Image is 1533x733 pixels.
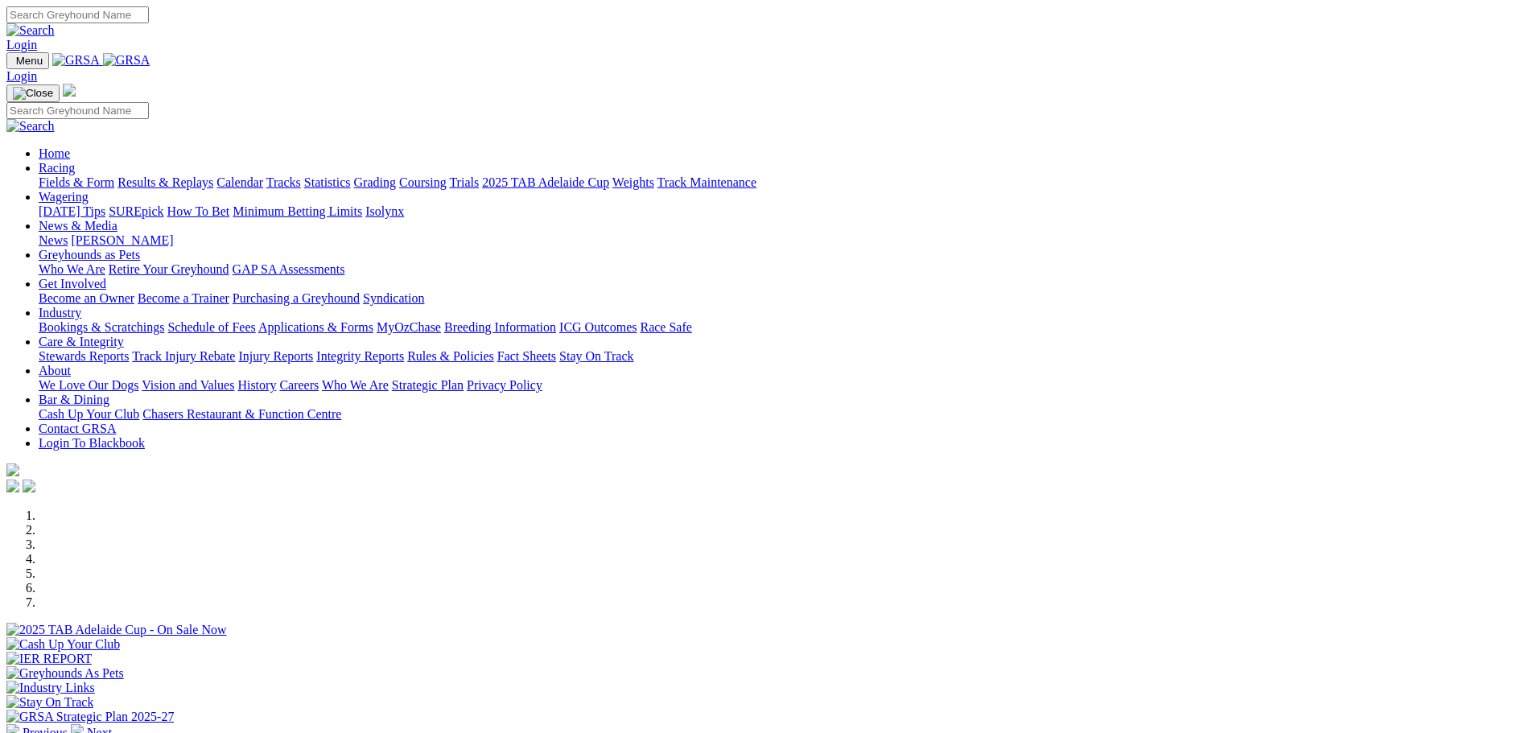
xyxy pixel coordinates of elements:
img: Industry Links [6,681,95,695]
a: Applications & Forms [258,320,373,334]
div: Industry [39,320,1527,335]
a: History [237,378,276,392]
a: Login [6,38,37,51]
span: Menu [16,55,43,67]
a: Grading [354,175,396,189]
div: About [39,378,1527,393]
img: Search [6,23,55,38]
a: MyOzChase [377,320,441,334]
a: Greyhounds as Pets [39,248,140,261]
a: News [39,233,68,247]
a: Get Involved [39,277,106,290]
img: IER REPORT [6,652,92,666]
a: News & Media [39,219,117,233]
a: Contact GRSA [39,422,116,435]
a: Coursing [399,175,447,189]
a: Become a Trainer [138,291,229,305]
a: Bar & Dining [39,393,109,406]
img: Cash Up Your Club [6,637,120,652]
img: twitter.svg [23,480,35,492]
a: Racing [39,161,75,175]
a: Injury Reports [238,349,313,363]
a: Trials [449,175,479,189]
a: Results & Replays [117,175,213,189]
a: [PERSON_NAME] [71,233,173,247]
a: Become an Owner [39,291,134,305]
a: Care & Integrity [39,335,124,348]
img: GRSA [52,53,100,68]
a: Login To Blackbook [39,436,145,450]
img: logo-grsa-white.png [6,463,19,476]
img: GRSA [103,53,150,68]
div: Wagering [39,204,1527,219]
img: GRSA Strategic Plan 2025-27 [6,710,174,724]
a: Race Safe [640,320,691,334]
a: Calendar [216,175,263,189]
a: Isolynx [365,204,404,218]
a: [DATE] Tips [39,204,105,218]
a: How To Bet [167,204,230,218]
a: Retire Your Greyhound [109,262,229,276]
img: logo-grsa-white.png [63,84,76,97]
button: Toggle navigation [6,84,60,102]
a: Wagering [39,190,89,204]
a: Privacy Policy [467,378,542,392]
div: Bar & Dining [39,407,1527,422]
a: We Love Our Dogs [39,378,138,392]
a: Fields & Form [39,175,114,189]
img: Search [6,119,55,134]
a: Strategic Plan [392,378,464,392]
a: GAP SA Assessments [233,262,345,276]
a: Fact Sheets [497,349,556,363]
a: Vision and Values [142,378,234,392]
a: Home [39,146,70,160]
a: Stay On Track [559,349,633,363]
a: Schedule of Fees [167,320,255,334]
div: Greyhounds as Pets [39,262,1527,277]
a: Who We Are [39,262,105,276]
a: Breeding Information [444,320,556,334]
div: News & Media [39,233,1527,248]
a: Industry [39,306,81,319]
a: Bookings & Scratchings [39,320,164,334]
a: Syndication [363,291,424,305]
a: Chasers Restaurant & Function Centre [142,407,341,421]
img: 2025 TAB Adelaide Cup - On Sale Now [6,623,227,637]
a: Careers [279,378,319,392]
a: Integrity Reports [316,349,404,363]
a: Track Maintenance [657,175,756,189]
a: Tracks [266,175,301,189]
a: Stewards Reports [39,349,129,363]
button: Toggle navigation [6,52,49,69]
a: Track Injury Rebate [132,349,235,363]
div: Racing [39,175,1527,190]
a: 2025 TAB Adelaide Cup [482,175,609,189]
input: Search [6,6,149,23]
a: Who We Are [322,378,389,392]
div: Care & Integrity [39,349,1527,364]
a: Rules & Policies [407,349,494,363]
img: Stay On Track [6,695,93,710]
a: Purchasing a Greyhound [233,291,360,305]
a: Statistics [304,175,351,189]
img: Close [13,87,53,100]
input: Search [6,102,149,119]
a: ICG Outcomes [559,320,637,334]
div: Get Involved [39,291,1527,306]
a: Login [6,69,37,83]
img: Greyhounds As Pets [6,666,124,681]
a: Minimum Betting Limits [233,204,362,218]
a: Cash Up Your Club [39,407,139,421]
a: About [39,364,71,377]
a: SUREpick [109,204,163,218]
a: Weights [612,175,654,189]
img: facebook.svg [6,480,19,492]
